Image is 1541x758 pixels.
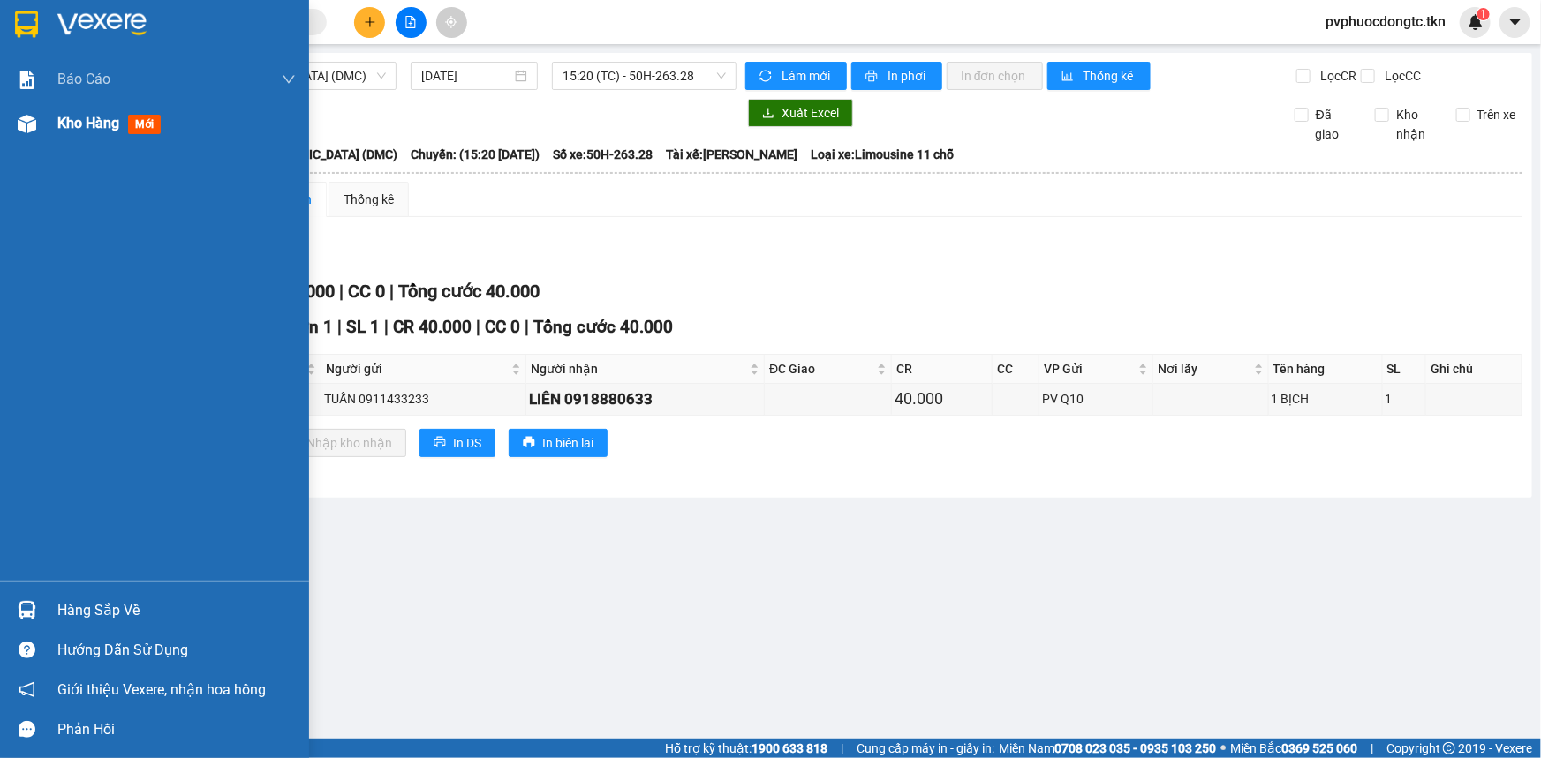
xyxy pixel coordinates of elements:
[436,7,467,38] button: aim
[1309,105,1362,144] span: Đã giao
[947,62,1043,90] button: In đơn chọn
[57,637,296,664] div: Hướng dẫn sử dụng
[857,739,994,758] span: Cung cấp máy in - giấy in:
[15,11,38,38] img: logo-vxr
[57,68,110,90] span: Báo cáo
[745,62,847,90] button: syncLàm mới
[1383,355,1427,384] th: SL
[523,436,535,450] span: printer
[1044,359,1135,379] span: VP Gửi
[531,359,747,379] span: Người nhận
[841,739,843,758] span: |
[57,115,119,131] span: Kho hàng
[1084,66,1137,86] span: Thống kê
[895,387,989,411] div: 40.000
[19,681,35,698] span: notification
[434,436,446,450] span: printer
[337,317,342,337] span: |
[1480,8,1486,20] span: 1
[1281,741,1357,755] strong: 0369 525 060
[445,16,457,28] span: aim
[533,317,673,337] span: Tổng cước 40.000
[748,99,853,127] button: downloadXuất Excel
[344,190,394,209] div: Thống kê
[485,317,520,337] span: CC 0
[782,103,839,123] span: Xuất Excel
[1443,742,1455,754] span: copyright
[19,721,35,738] span: message
[509,429,608,457] button: printerIn biên lai
[1311,11,1460,33] span: pvphuocdongtc.tkn
[18,601,36,619] img: warehouse-icon
[1272,389,1379,409] div: 1 BỊCH
[18,115,36,133] img: warehouse-icon
[1230,739,1357,758] span: Miền Bắc
[762,107,774,121] span: download
[1468,14,1484,30] img: icon-new-feature
[1158,359,1250,379] span: Nơi lấy
[759,70,774,84] span: sync
[18,71,36,89] img: solution-icon
[419,429,495,457] button: printerIn DS
[851,62,942,90] button: printerIn phơi
[1470,105,1523,124] span: Trên xe
[1313,66,1359,86] span: Lọc CR
[476,317,480,337] span: |
[404,16,417,28] span: file-add
[1507,14,1523,30] span: caret-down
[542,433,593,453] span: In biên lai
[553,145,653,164] span: Số xe: 50H-263.28
[865,70,880,84] span: printer
[1389,105,1442,144] span: Kho nhận
[389,281,394,302] span: |
[782,66,833,86] span: Làm mới
[364,16,376,28] span: plus
[1061,70,1076,84] span: bar-chart
[286,317,333,337] span: Đơn 1
[1371,739,1373,758] span: |
[1378,66,1424,86] span: Lọc CC
[811,145,954,164] span: Loại xe: Limousine 11 chỗ
[993,355,1039,384] th: CC
[19,642,35,658] span: question-circle
[348,281,385,302] span: CC 0
[525,317,529,337] span: |
[888,66,928,86] span: In phơi
[666,145,797,164] span: Tài xế: [PERSON_NAME]
[339,281,344,302] span: |
[1042,389,1150,409] div: PV Q10
[665,739,827,758] span: Hỗ trợ kỹ thuật:
[384,317,389,337] span: |
[1477,8,1490,20] sup: 1
[57,597,296,624] div: Hàng sắp về
[128,115,161,134] span: mới
[1047,62,1151,90] button: bar-chartThống kê
[1220,745,1226,752] span: ⚪️
[563,63,726,89] span: 15:20 (TC) - 50H-263.28
[354,7,385,38] button: plus
[326,359,508,379] span: Người gửi
[529,387,762,411] div: LIÊN 0918880633
[346,317,380,337] span: SL 1
[282,72,296,86] span: down
[752,741,827,755] strong: 1900 633 818
[892,355,993,384] th: CR
[57,717,296,743] div: Phản hồi
[999,739,1216,758] span: Miền Nam
[411,145,540,164] span: Chuyến: (15:20 [DATE])
[1054,741,1216,755] strong: 0708 023 035 - 0935 103 250
[1039,384,1153,415] td: PV Q10
[1426,355,1522,384] th: Ghi chú
[398,281,540,302] span: Tổng cước 40.000
[57,679,266,701] span: Giới thiệu Vexere, nhận hoa hồng
[1499,7,1530,38] button: caret-down
[453,433,481,453] span: In DS
[421,66,511,86] input: 14/09/2025
[1269,355,1383,384] th: Tên hàng
[393,317,472,337] span: CR 40.000
[769,359,873,379] span: ĐC Giao
[396,7,427,38] button: file-add
[324,389,523,409] div: TUẤN 0911433233
[1386,389,1424,409] div: 1
[273,429,406,457] button: downloadNhập kho nhận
